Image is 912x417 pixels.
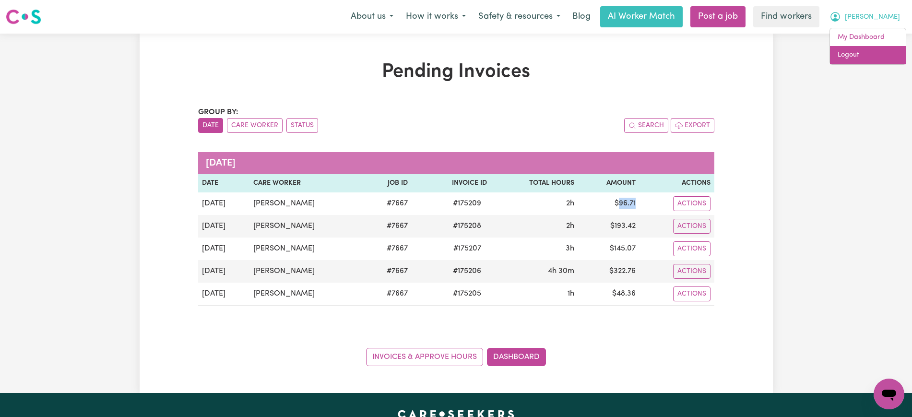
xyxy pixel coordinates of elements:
[673,219,711,234] button: Actions
[198,60,714,83] h1: Pending Invoices
[249,174,364,192] th: Care Worker
[249,238,364,260] td: [PERSON_NAME]
[690,6,746,27] a: Post a job
[249,215,364,238] td: [PERSON_NAME]
[578,238,640,260] td: $ 145.07
[227,118,283,133] button: sort invoices by care worker
[673,286,711,301] button: Actions
[472,7,567,27] button: Safety & resources
[249,283,364,306] td: [PERSON_NAME]
[249,192,364,215] td: [PERSON_NAME]
[600,6,683,27] a: AI Worker Match
[198,108,238,116] span: Group by:
[400,7,472,27] button: How it works
[6,8,41,25] img: Careseekers logo
[6,6,41,28] a: Careseekers logo
[567,6,596,27] a: Blog
[364,174,412,192] th: Job ID
[823,7,906,27] button: My Account
[198,215,250,238] td: [DATE]
[830,46,906,64] a: Logout
[198,283,250,306] td: [DATE]
[673,264,711,279] button: Actions
[578,260,640,283] td: $ 322.76
[624,118,668,133] button: Search
[198,118,223,133] button: sort invoices by date
[673,241,711,256] button: Actions
[447,265,487,277] span: # 175206
[566,200,574,207] span: 2 hours
[845,12,900,23] span: [PERSON_NAME]
[448,243,487,254] span: # 175207
[198,152,714,174] caption: [DATE]
[578,215,640,238] td: $ 193.42
[447,220,487,232] span: # 175208
[548,267,574,275] span: 4 hours 30 minutes
[198,260,250,283] td: [DATE]
[412,174,490,192] th: Invoice ID
[578,192,640,215] td: $ 96.71
[198,238,250,260] td: [DATE]
[568,290,574,298] span: 1 hour
[753,6,819,27] a: Find workers
[578,283,640,306] td: $ 48.36
[829,28,906,65] div: My Account
[830,28,906,47] a: My Dashboard
[578,174,640,192] th: Amount
[487,348,546,366] a: Dashboard
[364,215,412,238] td: # 7667
[447,198,487,209] span: # 175209
[198,192,250,215] td: [DATE]
[566,222,574,230] span: 2 hours
[198,174,250,192] th: Date
[671,118,714,133] button: Export
[364,260,412,283] td: # 7667
[673,196,711,211] button: Actions
[566,245,574,252] span: 3 hours
[249,260,364,283] td: [PERSON_NAME]
[491,174,578,192] th: Total Hours
[364,192,412,215] td: # 7667
[640,174,714,192] th: Actions
[286,118,318,133] button: sort invoices by paid status
[874,379,904,409] iframe: Button to launch messaging window
[447,288,487,299] span: # 175205
[364,283,412,306] td: # 7667
[364,238,412,260] td: # 7667
[366,348,483,366] a: Invoices & Approve Hours
[344,7,400,27] button: About us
